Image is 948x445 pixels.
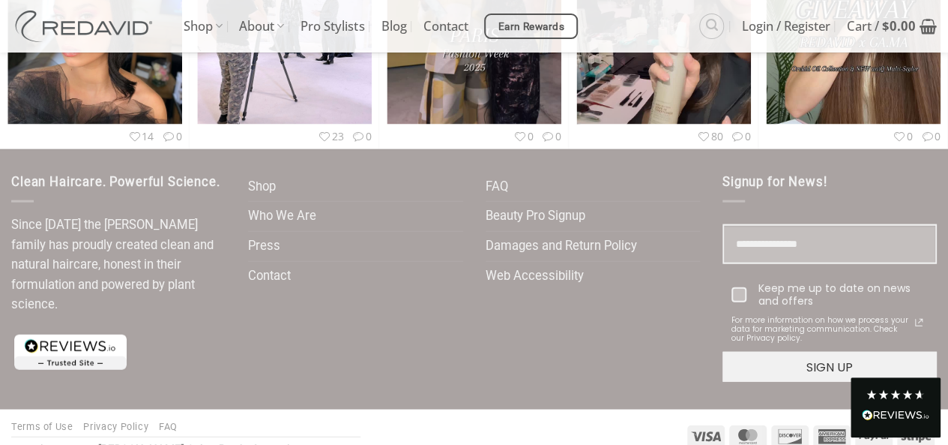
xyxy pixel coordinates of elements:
a: Contact [248,262,291,291]
a: Shop [248,173,276,202]
a: Earn Rewards [484,14,578,39]
a: FAQ [486,173,508,202]
img: reviews-trust-logo-1.png [11,332,130,373]
a: FAQ [159,421,178,432]
a: Search [699,14,724,38]
input: Email field [722,224,937,264]
img: REVIEWS.io [862,410,929,420]
span: Cart / [847,8,916,45]
img: REDAVID Salon Products | United States [11,11,161,42]
span: 0 [351,129,372,143]
a: Who We Are [248,202,316,231]
span: Clean Haircare. Powerful Science. [11,175,220,189]
span: 14 [127,129,154,143]
span: For more information on how we process your data for marketing communication. Check our Privacy p... [731,316,910,343]
span: 0 [730,129,751,143]
a: Press [248,232,280,261]
p: Since [DATE] the [PERSON_NAME] family has proudly created clean and natural haircare, honest in t... [11,215,226,315]
a: Damages and Return Policy [486,232,637,261]
a: Beauty Pro Signup [486,202,585,231]
span: 0 [920,129,941,143]
svg: link icon [910,314,928,332]
a: Privacy Policy [83,421,148,432]
button: SIGN UP [722,352,937,382]
span: 0 [892,129,913,143]
a: Terms of Use [11,421,73,432]
span: $ [882,17,890,35]
div: Keep me up to date on news and offers [758,282,928,308]
span: 80 [696,129,723,143]
a: Read our Privacy Policy [910,314,928,332]
a: Web Accessibility [486,262,584,291]
bdi: 0.00 [882,17,916,35]
span: Signup for News! [722,175,827,189]
span: Login / Register [742,8,830,45]
div: 4.8 Stars [866,389,926,401]
span: 0 [161,129,182,143]
span: 23 [317,129,344,143]
span: 0 [540,129,561,143]
span: 0 [513,129,534,143]
span: Earn Rewards [498,19,564,35]
div: Read All Reviews [862,407,929,426]
div: Read All Reviews [851,377,941,437]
